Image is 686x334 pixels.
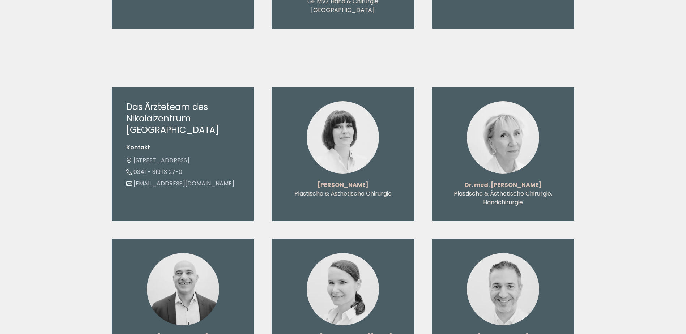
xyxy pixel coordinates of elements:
[307,253,379,325] img: Dr. med. Susanne Freitag - Handchirurgie, BG-Anliegen, D-Arztverfahren
[307,101,379,174] img: Olena Urbach - Plastische & Ästhetische Chirurgie
[446,189,560,207] p: Plastische & Ästhetische Chirurgie, Handchirurgie
[147,253,219,325] img: Hassan Azi - Ästhetische Chirurgie
[465,181,542,189] strong: Dr. med. [PERSON_NAME]
[467,101,539,174] img: Dr. med. Christiane Köpcke - Plastische & Ästhetische Chirurgie, Handchirurgie
[126,156,189,164] a: [STREET_ADDRESS]
[126,168,182,176] a: 0341 - 319 13 27-0
[126,143,240,152] li: Kontakt
[286,181,400,189] p: [PERSON_NAME]
[126,179,234,188] a: [EMAIL_ADDRESS][DOMAIN_NAME]
[126,101,240,136] h3: Das Ärzteteam des Nikolaizentrum [GEOGRAPHIC_DATA]
[467,253,539,325] img: Moritz Brill - Plastische & Ästhetische Chirurgie, Handchirurgie
[286,189,400,198] p: Plastische & Ästhetische Chirurgie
